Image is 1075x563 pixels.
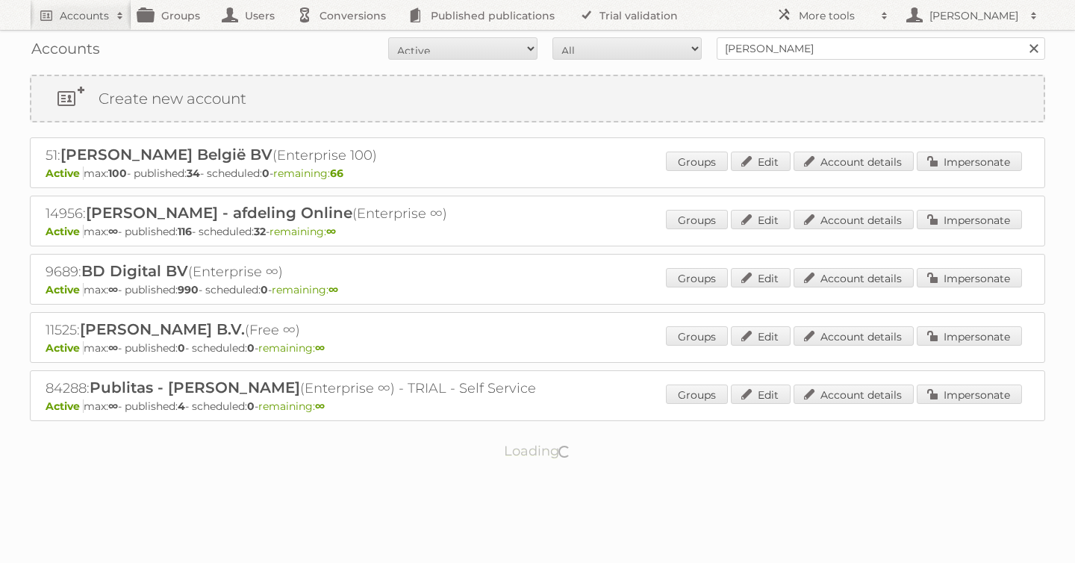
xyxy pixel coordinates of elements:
[108,341,118,355] strong: ∞
[247,341,255,355] strong: 0
[46,341,1029,355] p: max: - published: - scheduled: -
[80,320,245,338] span: [PERSON_NAME] B.V.
[794,326,914,346] a: Account details
[46,341,84,355] span: Active
[46,167,1029,180] p: max: - published: - scheduled: -
[46,283,1029,296] p: max: - published: - scheduled: -
[666,210,728,229] a: Groups
[46,225,1029,238] p: max: - published: - scheduled: -
[46,262,568,281] h2: 9689: (Enterprise ∞)
[917,385,1022,404] a: Impersonate
[60,146,272,164] span: [PERSON_NAME] België BV
[178,399,185,413] strong: 4
[178,225,192,238] strong: 116
[315,399,325,413] strong: ∞
[457,436,619,466] p: Loading
[269,225,336,238] span: remaining:
[273,167,343,180] span: remaining:
[315,341,325,355] strong: ∞
[46,167,84,180] span: Active
[86,204,352,222] span: [PERSON_NAME] - afdeling Online
[81,262,188,280] span: BD Digital BV
[272,283,338,296] span: remaining:
[108,399,118,413] strong: ∞
[731,385,791,404] a: Edit
[917,210,1022,229] a: Impersonate
[794,152,914,171] a: Account details
[254,225,266,238] strong: 32
[108,167,127,180] strong: 100
[46,399,1029,413] p: max: - published: - scheduled: -
[731,268,791,287] a: Edit
[794,268,914,287] a: Account details
[108,283,118,296] strong: ∞
[31,76,1044,121] a: Create new account
[917,326,1022,346] a: Impersonate
[46,225,84,238] span: Active
[187,167,200,180] strong: 34
[46,379,568,398] h2: 84288: (Enterprise ∞) - TRIAL - Self Service
[262,167,269,180] strong: 0
[666,268,728,287] a: Groups
[330,167,343,180] strong: 66
[799,8,873,23] h2: More tools
[261,283,268,296] strong: 0
[46,283,84,296] span: Active
[46,399,84,413] span: Active
[794,385,914,404] a: Account details
[917,152,1022,171] a: Impersonate
[731,326,791,346] a: Edit
[666,326,728,346] a: Groups
[46,146,568,165] h2: 51: (Enterprise 100)
[731,152,791,171] a: Edit
[108,225,118,238] strong: ∞
[926,8,1023,23] h2: [PERSON_NAME]
[258,341,325,355] span: remaining:
[917,268,1022,287] a: Impersonate
[178,341,185,355] strong: 0
[46,204,568,223] h2: 14956: (Enterprise ∞)
[666,152,728,171] a: Groups
[258,399,325,413] span: remaining:
[46,320,568,340] h2: 11525: (Free ∞)
[326,225,336,238] strong: ∞
[60,8,109,23] h2: Accounts
[666,385,728,404] a: Groups
[328,283,338,296] strong: ∞
[247,399,255,413] strong: 0
[794,210,914,229] a: Account details
[731,210,791,229] a: Edit
[90,379,300,396] span: Publitas - [PERSON_NAME]
[178,283,199,296] strong: 990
